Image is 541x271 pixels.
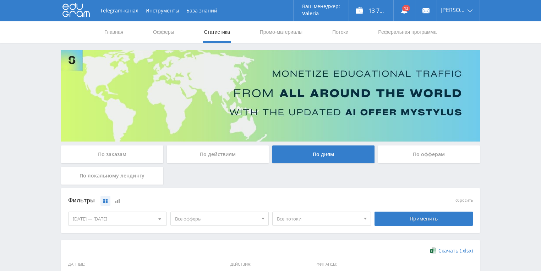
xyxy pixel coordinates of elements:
[438,248,473,254] span: Скачать (.xlsx)
[152,21,175,43] a: Офферы
[61,145,163,163] div: По заказам
[302,11,340,16] p: Valeria
[441,7,465,13] span: [PERSON_NAME]
[455,198,473,203] button: сбросить
[61,50,480,142] img: Banner
[302,4,340,9] p: Ваш менеджер:
[375,212,473,226] div: Применить
[167,145,269,163] div: По действиям
[65,259,222,271] span: Данные:
[259,21,303,43] a: Промо-материалы
[203,21,231,43] a: Статистика
[311,259,475,271] span: Финансы:
[68,195,371,206] div: Фильтры
[332,21,349,43] a: Потоки
[277,212,360,225] span: Все потоки
[377,21,437,43] a: Реферальная программа
[430,247,473,254] a: Скачать (.xlsx)
[225,259,308,271] span: Действия:
[69,212,166,225] div: [DATE] — [DATE]
[61,167,163,185] div: По локальному лендингу
[430,247,436,254] img: xlsx
[378,145,480,163] div: По офферам
[272,145,375,163] div: По дням
[175,212,258,225] span: Все офферы
[104,21,124,43] a: Главная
